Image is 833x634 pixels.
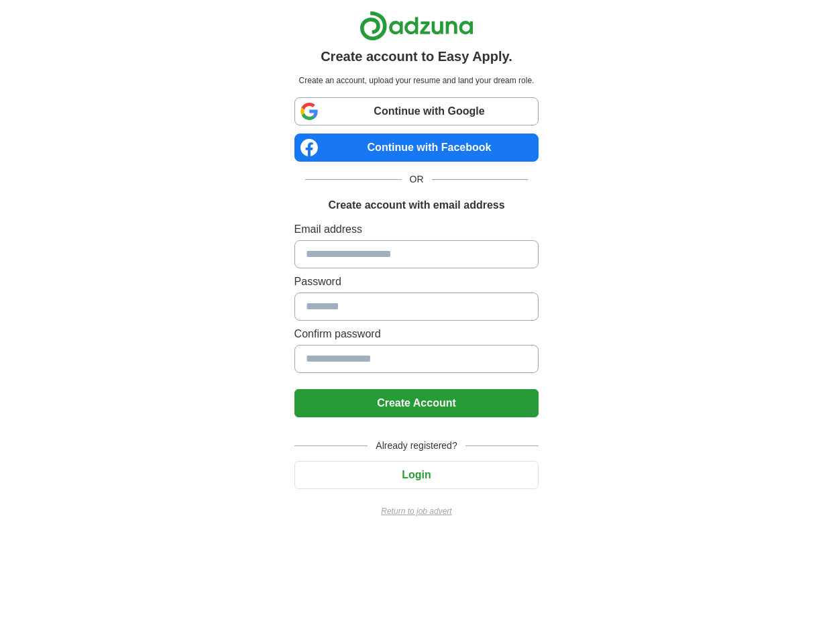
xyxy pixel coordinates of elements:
button: Login [294,461,539,489]
a: Login [294,469,539,480]
h1: Create account to Easy Apply. [321,46,512,66]
button: Create Account [294,389,539,417]
label: Email address [294,221,539,237]
a: Continue with Facebook [294,134,539,162]
p: Create an account, upload your resume and land your dream role. [297,74,537,87]
a: Return to job advert [294,505,539,517]
a: Continue with Google [294,97,539,125]
label: Password [294,274,539,290]
label: Confirm password [294,326,539,342]
img: Adzuna logo [359,11,474,41]
span: OR [402,172,432,187]
span: Already registered? [368,439,465,453]
h1: Create account with email address [328,197,504,213]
